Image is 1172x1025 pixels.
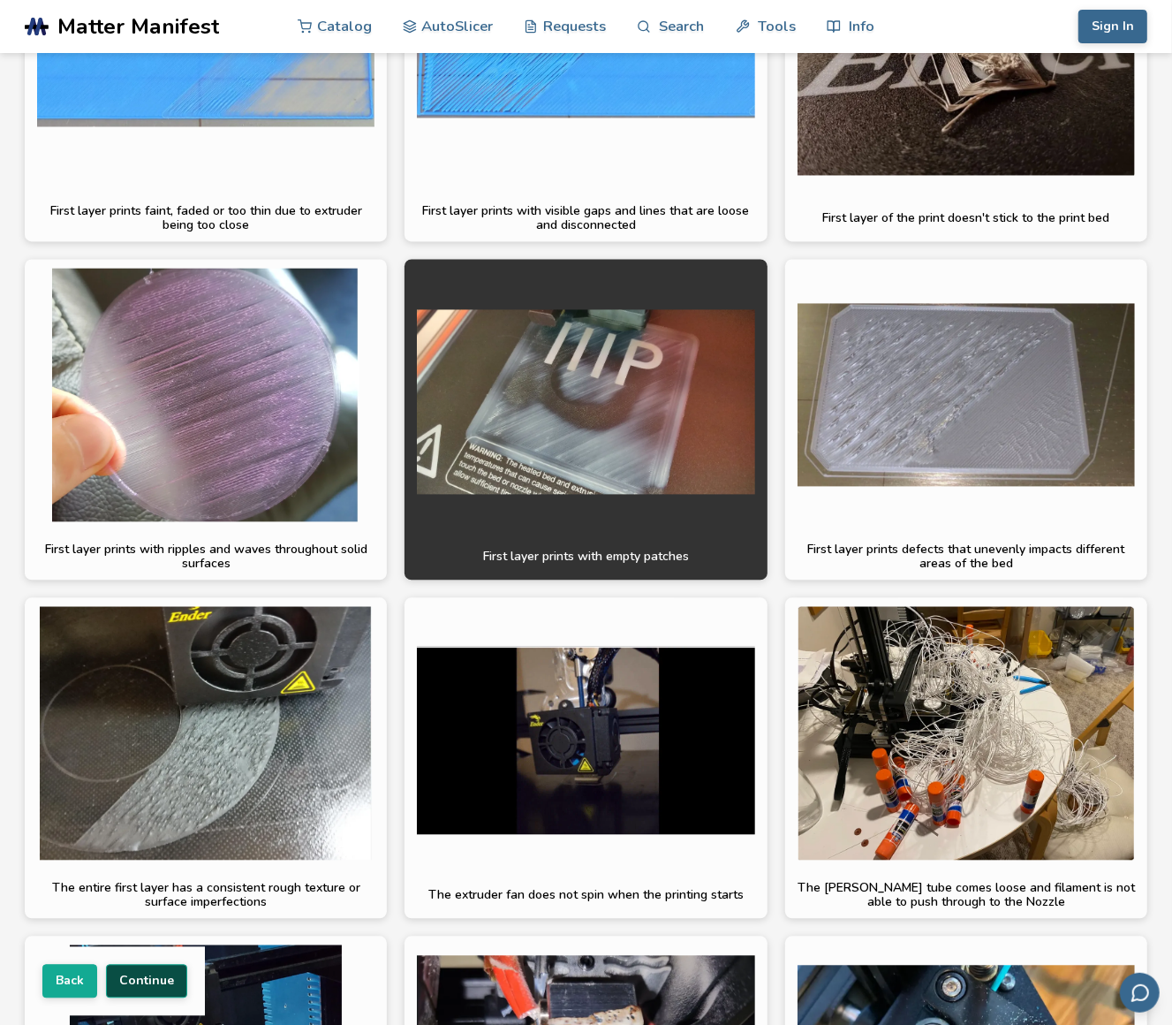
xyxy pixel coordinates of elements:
[785,260,1147,581] button: First layer prints defects that unevenly impacts different areas of the bed
[37,543,374,572] div: First layer prints with ripples and waves throughout solid surfaces
[417,550,754,565] div: First layer prints with empty patches
[37,882,374,910] div: The entire first layer has a consistent rough texture or surface imperfections
[785,598,1147,919] button: The [PERSON_NAME] tube comes loose and filament is not able to push through to the Nozzle
[25,598,387,919] button: The entire first layer has a consistent rough texture or surface imperfections
[1120,973,1160,1013] button: Send feedback via email
[417,889,754,903] div: The extruder fan does not spin when the printing starts
[57,14,219,39] span: Matter Manifest
[1078,10,1147,43] button: Sign In
[417,205,754,233] div: First layer prints with visible gaps and lines that are loose and disconnected
[405,260,767,581] button: First layer prints with empty patches
[106,965,187,998] button: Continue
[405,598,767,919] button: The extruder fan does not spin when the printing starts
[42,965,97,998] button: Back
[798,543,1135,572] div: First layer prints defects that unevenly impacts different areas of the bed
[798,212,1135,226] div: First layer of the print doesn't stick to the print bed
[37,205,374,233] div: First layer prints faint, faded or too thin due to extruder being too close
[25,260,387,581] button: First layer prints with ripples and waves throughout solid surfaces
[798,882,1135,910] div: The [PERSON_NAME] tube comes loose and filament is not able to push through to the Nozzle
